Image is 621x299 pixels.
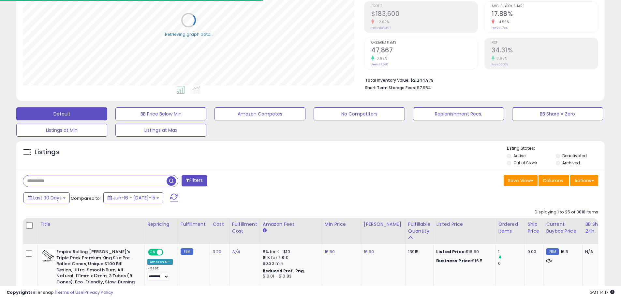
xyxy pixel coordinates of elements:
[364,221,403,228] div: [PERSON_NAME]
[371,62,388,66] small: Prev: 47,570
[115,124,206,137] button: Listings at Max
[371,41,478,45] span: Ordered Items
[546,248,559,255] small: FBM
[103,192,163,203] button: Jun-16 - [DATE]-15
[325,249,335,255] a: 16.50
[492,10,598,19] h2: 17.88%
[512,107,603,120] button: BB Share = Zero
[492,5,598,8] span: Avg. Buybox Share
[589,289,614,295] span: 2025-08-15 14:17 GMT
[492,41,598,45] span: ROI
[408,221,431,235] div: Fulfillable Quantity
[507,145,605,152] p: Listing States:
[115,107,206,120] button: BB Price Below Min
[113,195,155,201] span: Jun-16 - [DATE]-15
[495,56,507,61] small: 3.66%
[162,250,173,255] span: OFF
[181,248,193,255] small: FBM
[181,221,207,228] div: Fulfillment
[263,261,317,266] div: $0.30 min
[365,77,409,83] b: Total Inventory Value:
[149,250,157,255] span: ON
[527,221,540,235] div: Ship Price
[513,160,537,166] label: Out of Stock
[408,249,428,255] div: 13915
[232,221,257,235] div: Fulfillment Cost
[213,249,222,255] a: 3.20
[539,175,569,186] button: Columns
[543,177,563,184] span: Columns
[436,249,490,255] div: $16.50
[436,221,493,228] div: Listed Price
[165,31,213,37] div: Retrieving graph data..
[84,289,113,295] a: Privacy Policy
[365,85,416,90] b: Short Term Storage Fees:
[535,209,598,215] div: Displaying 1 to 25 of 3818 items
[436,258,490,264] div: $16.5
[371,26,391,30] small: Prev: $188,497
[147,221,175,228] div: Repricing
[263,255,317,261] div: 15% for > $10
[365,76,593,84] li: $2,244,979
[585,221,609,235] div: BB Share 24h.
[436,249,466,255] b: Listed Price:
[570,175,598,186] button: Actions
[56,289,83,295] a: Terms of Use
[35,148,60,157] h5: Listings
[492,62,508,66] small: Prev: 33.10%
[413,107,504,120] button: Replenishment Recs.
[371,47,478,55] h2: 47,867
[498,249,525,255] div: 1
[495,20,509,24] small: -4.59%
[498,221,522,235] div: Ordered Items
[7,290,113,296] div: seller snap | |
[492,26,508,30] small: Prev: 18.74%
[263,228,267,234] small: Amazon Fees.
[374,56,387,61] small: 0.62%
[436,258,472,264] b: Business Price:
[214,107,305,120] button: Amazon Competes
[314,107,405,120] button: No Competitors
[147,259,173,265] div: Amazon AI *
[374,20,389,24] small: -2.60%
[562,153,587,158] label: Deactivated
[492,47,598,55] h2: 34.31%
[325,221,358,228] div: Min Price
[263,221,319,228] div: Amazon Fees
[527,249,538,255] div: 0.00
[33,195,62,201] span: Last 30 Days
[263,274,317,279] div: $10.01 - $10.83
[213,221,227,228] div: Cost
[147,266,173,281] div: Preset:
[71,195,101,201] span: Compared to:
[364,249,374,255] a: 16.50
[232,249,240,255] a: N/A
[16,124,107,137] button: Listings at Min
[371,10,478,19] h2: $183,600
[263,249,317,255] div: 8% for <= $10
[263,268,305,274] b: Reduced Prof. Rng.
[42,249,55,262] img: 412bdN8NuzL._SL40_.jpg
[504,175,538,186] button: Save View
[417,85,431,91] span: $7,954
[498,261,525,266] div: 0
[56,249,136,287] b: Empire Rolling [PERSON_NAME]'s Triple Pack Premium King Size Pre-Rolled Cones, Unique $100 Bill D...
[371,5,478,8] span: Profit
[585,249,607,255] div: N/A
[23,192,70,203] button: Last 30 Days
[40,221,142,228] div: Title
[562,160,580,166] label: Archived
[16,107,107,120] button: Default
[513,153,525,158] label: Active
[7,289,30,295] strong: Copyright
[561,249,569,255] span: 16.5
[182,175,207,186] button: Filters
[546,221,580,235] div: Current Buybox Price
